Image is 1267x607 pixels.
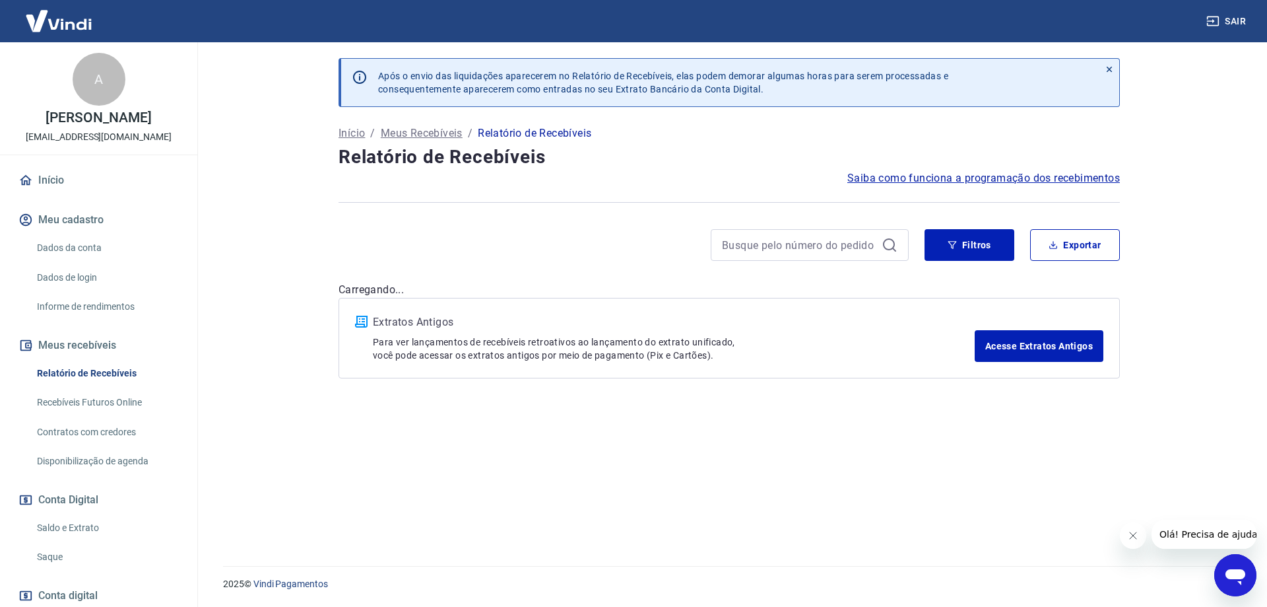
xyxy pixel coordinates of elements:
a: Início [16,166,181,195]
input: Busque pelo número do pedido [722,235,876,255]
p: Extratos Antigos [373,314,975,330]
iframe: Message from company [1152,520,1256,549]
a: Saque [32,544,181,571]
div: A [73,53,125,106]
span: Conta digital [38,587,98,605]
button: Conta Digital [16,485,181,515]
img: Vindi [16,1,102,41]
a: Recebíveis Futuros Online [32,389,181,416]
button: Sair [1204,9,1251,34]
p: Relatório de Recebíveis [478,125,591,141]
p: Carregando... [339,282,1120,298]
button: Meus recebíveis [16,331,181,360]
a: Saldo e Extrato [32,515,181,542]
img: ícone [355,316,368,328]
a: Contratos com credores [32,419,181,446]
a: Acesse Extratos Antigos [975,330,1103,362]
a: Início [339,125,365,141]
iframe: Button to launch messaging window [1214,554,1256,596]
span: Olá! Precisa de ajuda? [8,9,111,20]
p: Após o envio das liquidações aparecerem no Relatório de Recebíveis, elas podem demorar algumas ho... [378,69,948,96]
iframe: Close message [1120,522,1146,549]
p: [PERSON_NAME] [46,111,151,125]
p: / [468,125,472,141]
h4: Relatório de Recebíveis [339,144,1120,170]
a: Dados da conta [32,234,181,262]
button: Exportar [1030,229,1120,261]
p: / [370,125,375,141]
a: Informe de rendimentos [32,293,181,320]
a: Saiba como funciona a programação dos recebimentos [847,170,1120,186]
p: 2025 © [223,577,1235,591]
a: Dados de login [32,264,181,291]
button: Meu cadastro [16,205,181,234]
a: Vindi Pagamentos [253,579,328,589]
a: Meus Recebíveis [381,125,463,141]
button: Filtros [925,229,1014,261]
a: Disponibilização de agenda [32,448,181,475]
p: [EMAIL_ADDRESS][DOMAIN_NAME] [26,130,172,144]
p: Para ver lançamentos de recebíveis retroativos ao lançamento do extrato unificado, você pode aces... [373,336,975,362]
a: Relatório de Recebíveis [32,360,181,387]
